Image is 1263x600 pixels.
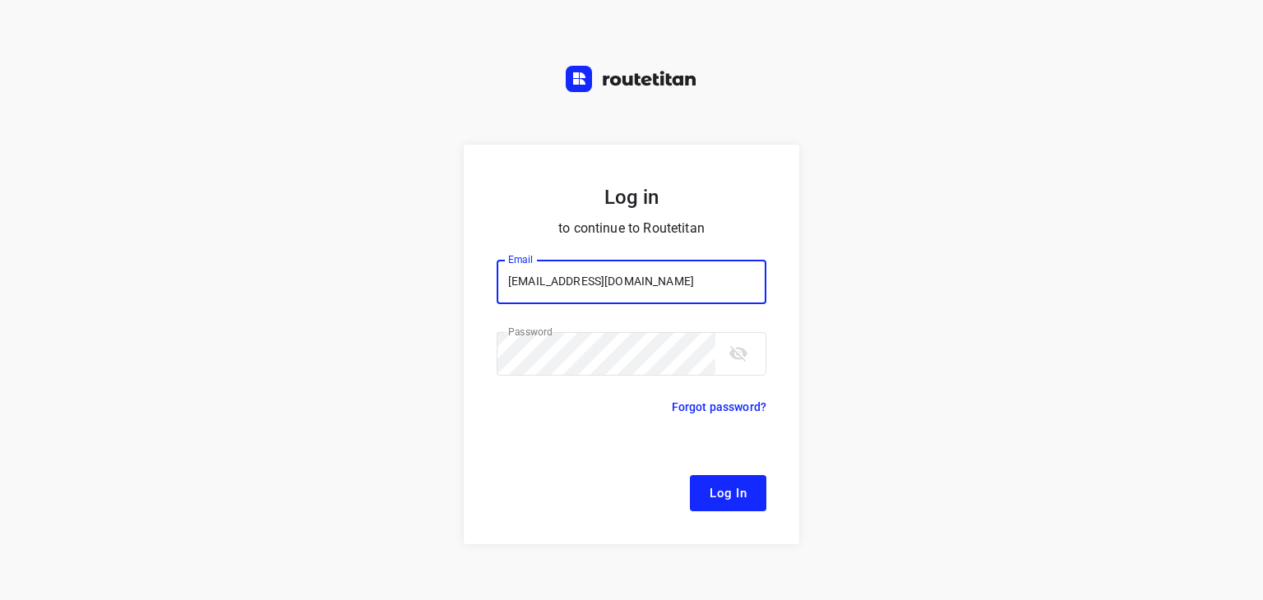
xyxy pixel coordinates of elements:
[497,184,766,210] h5: Log in
[690,475,766,511] button: Log In
[710,482,747,504] span: Log In
[497,217,766,240] p: to continue to Routetitan
[722,337,755,370] button: toggle password visibility
[566,66,697,92] img: Routetitan
[672,397,766,417] p: Forgot password?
